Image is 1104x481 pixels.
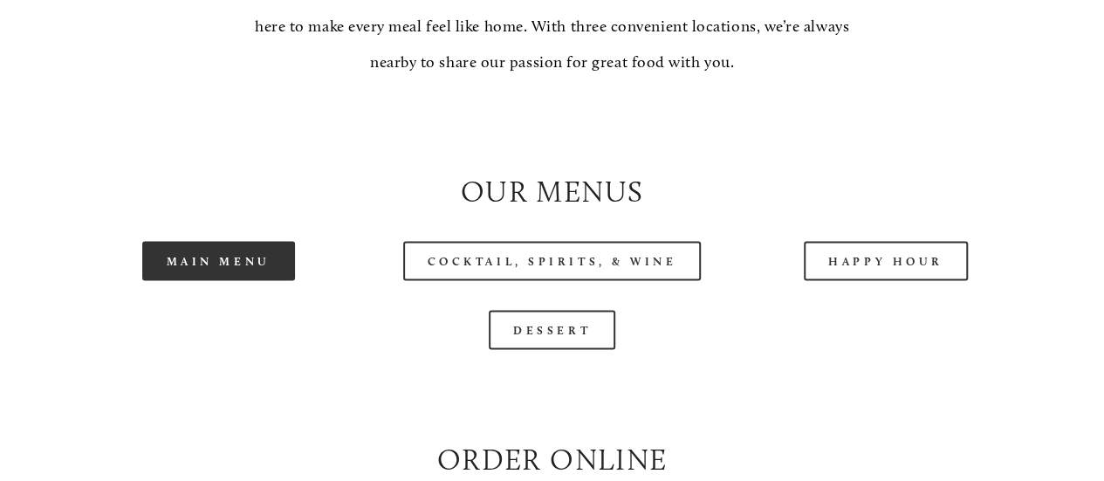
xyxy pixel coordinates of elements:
a: Cocktail, Spirits, & Wine [403,241,702,280]
a: Happy Hour [804,241,968,280]
a: Dessert [489,310,615,349]
a: Main Menu [142,241,295,280]
h2: Order Online [66,438,1038,479]
h2: Our Menus [66,170,1038,211]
